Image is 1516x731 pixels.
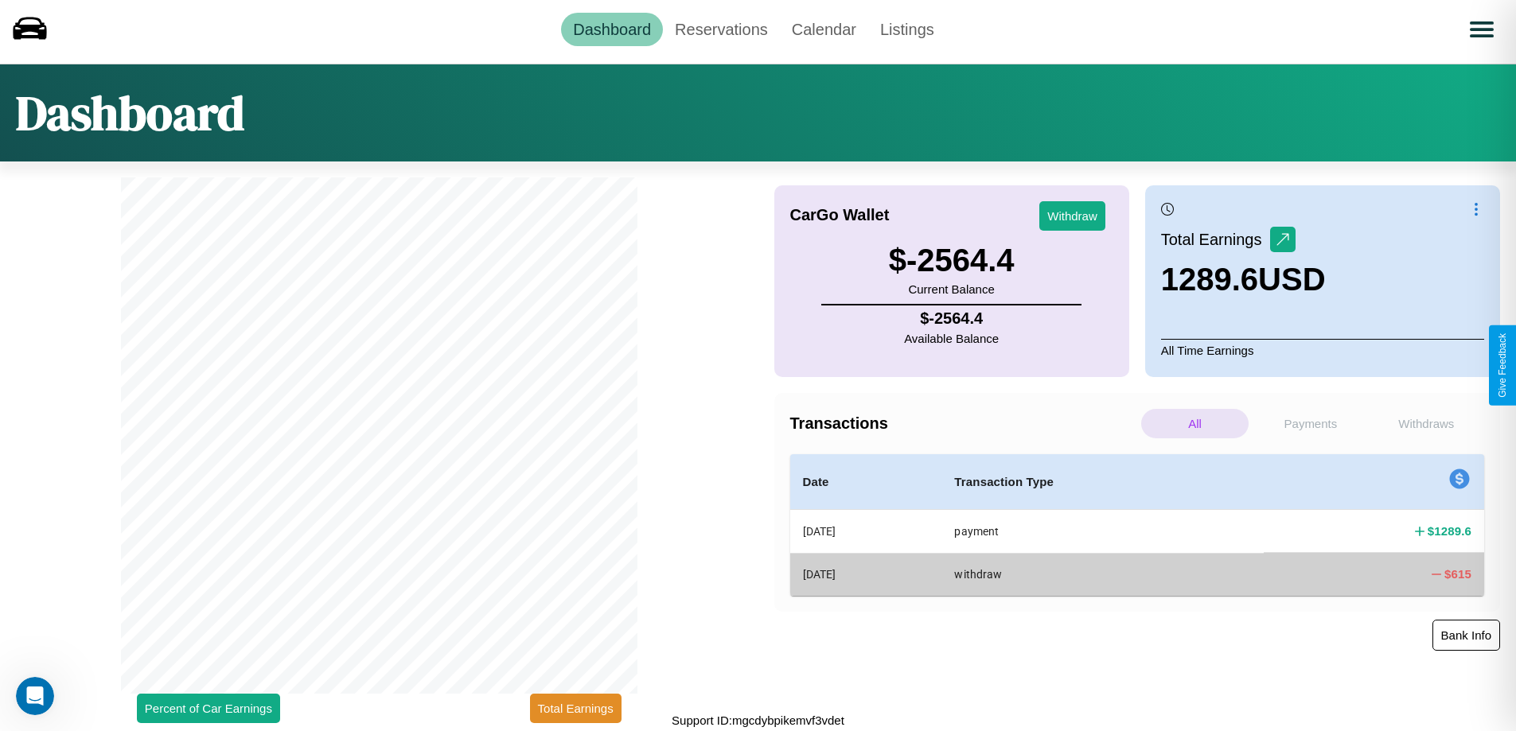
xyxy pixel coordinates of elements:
button: Total Earnings [530,694,622,723]
h4: $ 1289.6 [1428,523,1471,539]
a: Calendar [780,13,868,46]
h4: Transaction Type [954,472,1251,492]
p: Total Earnings [1161,225,1270,254]
th: withdraw [941,553,1264,595]
button: Open menu [1459,7,1504,52]
h4: Date [803,472,929,492]
h3: $ -2564.4 [889,243,1015,278]
table: simple table [790,454,1485,596]
th: [DATE] [790,553,942,595]
h4: $ 615 [1444,566,1471,582]
p: Payments [1257,409,1364,438]
iframe: Intercom live chat [16,677,54,715]
h4: CarGo Wallet [790,206,890,224]
div: Give Feedback [1497,333,1508,398]
h3: 1289.6 USD [1161,262,1326,297]
h1: Dashboard [16,80,244,146]
h4: $ -2564.4 [904,309,999,328]
h4: Transactions [790,414,1137,433]
p: Withdraws [1373,409,1480,438]
button: Withdraw [1039,201,1105,231]
a: Listings [868,13,946,46]
p: Support ID: mgcdybpikemvf3vdet [672,710,844,731]
p: All Time Earnings [1161,339,1484,361]
a: Dashboard [561,13,663,46]
button: Percent of Car Earnings [137,694,280,723]
p: All [1141,409,1249,438]
a: Reservations [663,13,780,46]
button: Bank Info [1432,620,1500,651]
th: payment [941,510,1264,554]
p: Current Balance [889,278,1015,300]
th: [DATE] [790,510,942,554]
p: Available Balance [904,328,999,349]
